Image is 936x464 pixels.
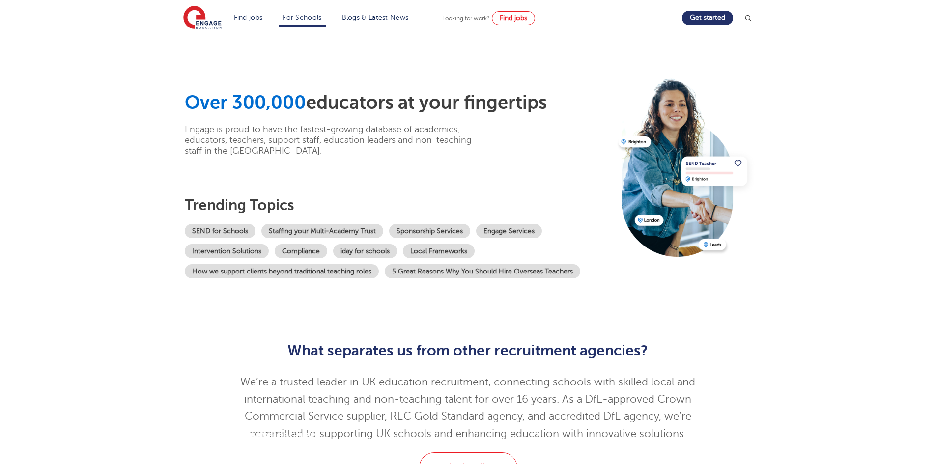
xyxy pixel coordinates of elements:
[185,91,611,114] h1: educators at your fingertips
[183,6,222,30] img: Engage Education
[275,244,327,258] a: Compliance
[185,124,487,156] p: Engage is proud to have the fastest-growing database of academics, educators, teachers, support s...
[476,224,542,238] a: Engage Services
[185,92,306,113] span: Over 300,000
[333,244,397,258] a: iday for schools
[227,374,709,442] p: We’re a trusted leader in UK education recruitment, connecting schools with skilled local and int...
[385,264,580,278] a: 5 Great Reasons Why You Should Hire Overseas Teachers
[283,14,321,21] a: For Schools
[389,224,470,238] a: Sponsorship Services
[227,342,709,359] h2: What separates us from other recruitment agencies?
[342,14,409,21] a: Blogs & Latest News
[442,15,490,22] span: Looking for work?
[185,196,611,214] h3: Trending topics
[185,264,379,278] a: How we support clients beyond traditional teaching roles
[261,224,383,238] a: Staffing your Multi-Academy Trust
[403,244,475,258] a: Local Frameworks
[234,14,263,21] a: Find jobs
[185,244,269,258] a: Intervention Solutions
[682,11,733,25] a: Get started
[492,11,535,25] a: Find jobs
[185,224,255,238] a: SEND for Schools
[500,14,527,22] span: Find jobs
